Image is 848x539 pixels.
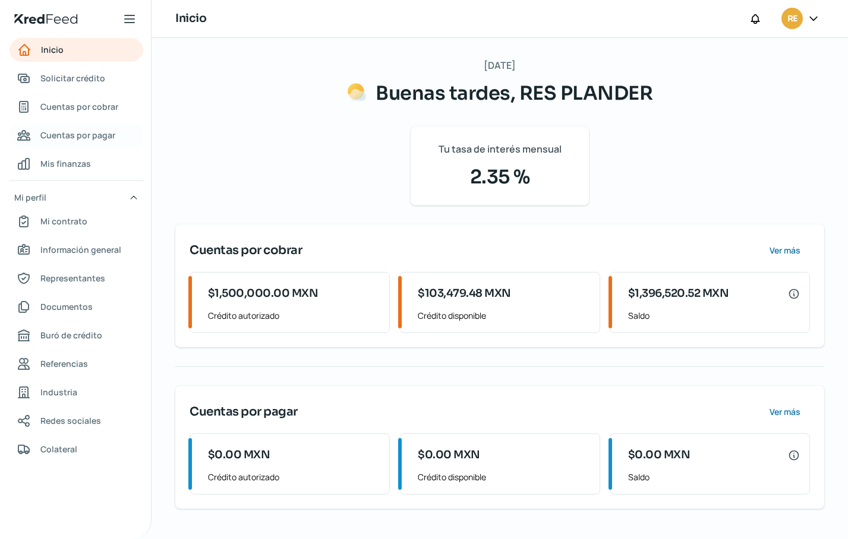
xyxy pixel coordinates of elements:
a: Representantes [10,267,143,290]
span: Mis finanzas [40,156,91,171]
a: Información general [10,238,143,262]
a: Industria [10,381,143,404]
button: Ver más [759,400,810,424]
a: Inicio [10,38,143,62]
h1: Inicio [175,10,206,27]
a: Buró de crédito [10,324,143,347]
a: Mi contrato [10,210,143,233]
span: Crédito autorizado [208,308,380,323]
a: Referencias [10,352,143,376]
span: Representantes [40,271,105,286]
span: [DATE] [484,57,516,74]
a: Solicitar crédito [10,66,143,90]
span: 2.35 % [425,163,575,191]
a: Cuentas por pagar [10,123,143,147]
a: Documentos [10,295,143,319]
span: $1,396,520.52 MXN [628,286,729,302]
a: Colateral [10,437,143,461]
span: Ver más [770,408,800,416]
span: Saldo [628,308,800,323]
span: Solicitar crédito [40,71,105,85]
span: Cuentas por cobrar [190,242,302,259]
span: $1,500,000.00 MXN [208,286,319,302]
span: RE [787,12,797,26]
a: Redes sociales [10,409,143,433]
span: Buró de crédito [40,328,102,343]
span: Buenas tardes, RES PLANDER [376,81,652,105]
span: Inicio [41,42,64,57]
span: $103,479.48 MXN [418,286,511,302]
span: Redes sociales [40,413,101,428]
span: Mi contrato [40,214,87,229]
span: $0.00 MXN [418,447,480,463]
span: Documentos [40,299,93,314]
img: Saludos [347,83,366,102]
span: Referencias [40,356,88,371]
button: Ver más [759,239,810,262]
span: Crédito autorizado [208,470,380,484]
a: Mis finanzas [10,152,143,176]
a: Cuentas por cobrar [10,95,143,119]
span: Crédito disponible [418,470,589,484]
span: $0.00 MXN [628,447,691,463]
span: Ver más [770,246,800,255]
span: Información general [40,242,121,257]
span: Cuentas por cobrar [40,99,118,114]
span: Tu tasa de interés mensual [439,141,562,158]
span: Colateral [40,442,77,456]
span: $0.00 MXN [208,447,270,463]
span: Crédito disponible [418,308,589,323]
span: Cuentas por pagar [190,403,298,421]
span: Mi perfil [14,190,46,205]
span: Cuentas por pagar [40,128,115,142]
span: Saldo [628,470,800,484]
span: Industria [40,385,77,400]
